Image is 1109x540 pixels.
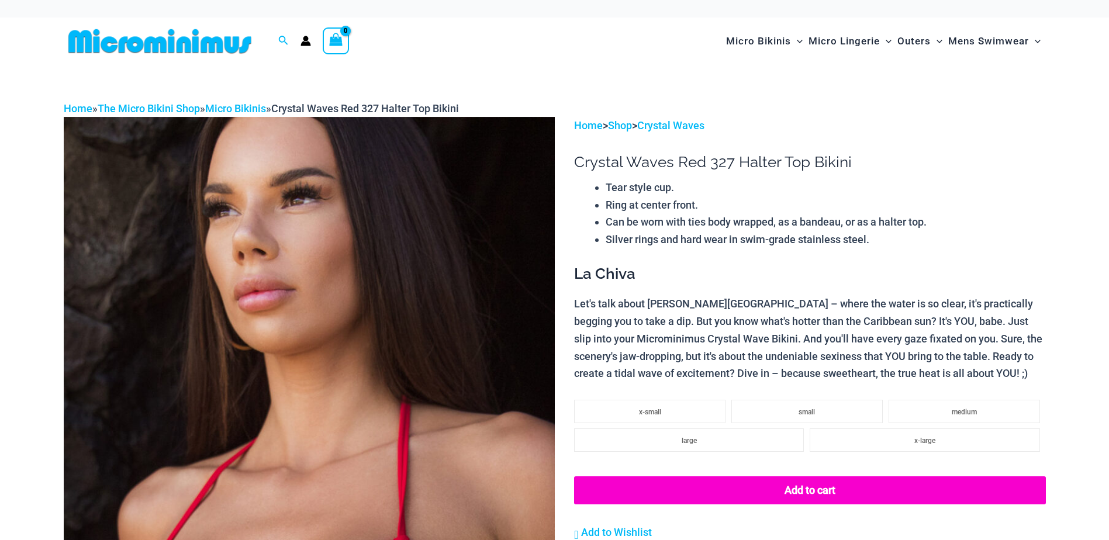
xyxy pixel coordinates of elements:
[64,102,459,115] span: » » »
[574,476,1045,504] button: Add to cart
[323,27,350,54] a: View Shopping Cart, empty
[98,102,200,115] a: The Micro Bikini Shop
[880,26,892,56] span: Menu Toggle
[639,408,661,416] span: x-small
[952,408,977,416] span: medium
[931,26,942,56] span: Menu Toggle
[806,23,894,59] a: Micro LingerieMenu ToggleMenu Toggle
[581,526,652,538] span: Add to Wishlist
[574,153,1045,171] h1: Crystal Waves Red 327 Halter Top Bikini
[945,23,1044,59] a: Mens SwimwearMenu ToggleMenu Toggle
[723,23,806,59] a: Micro BikinisMenu ToggleMenu Toggle
[574,400,725,423] li: x-small
[205,102,266,115] a: Micro Bikinis
[1029,26,1041,56] span: Menu Toggle
[894,23,945,59] a: OutersMenu ToggleMenu Toggle
[799,408,815,416] span: small
[574,295,1045,382] p: Let's talk about [PERSON_NAME][GEOGRAPHIC_DATA] – where the water is so clear, it's practically b...
[574,264,1045,284] h3: La Chiva
[948,26,1029,56] span: Mens Swimwear
[606,196,1045,214] li: Ring at center front.
[574,119,603,131] a: Home
[574,428,804,452] li: large
[271,102,459,115] span: Crystal Waves Red 327 Halter Top Bikini
[810,428,1039,452] li: x-large
[606,231,1045,248] li: Silver rings and hard wear in swim-grade stainless steel.
[300,36,311,46] a: Account icon link
[791,26,803,56] span: Menu Toggle
[726,26,791,56] span: Micro Bikinis
[606,179,1045,196] li: Tear style cup.
[914,437,935,445] span: x-large
[682,437,697,445] span: large
[608,119,632,131] a: Shop
[731,400,883,423] li: small
[721,22,1046,61] nav: Site Navigation
[809,26,880,56] span: Micro Lingerie
[278,34,289,49] a: Search icon link
[889,400,1040,423] li: medium
[637,119,704,131] a: Crystal Waves
[574,117,1045,134] p: > >
[897,26,931,56] span: Outers
[64,28,256,54] img: MM SHOP LOGO FLAT
[606,213,1045,231] li: Can be worn with ties body wrapped, as a bandeau, or as a halter top.
[64,102,92,115] a: Home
